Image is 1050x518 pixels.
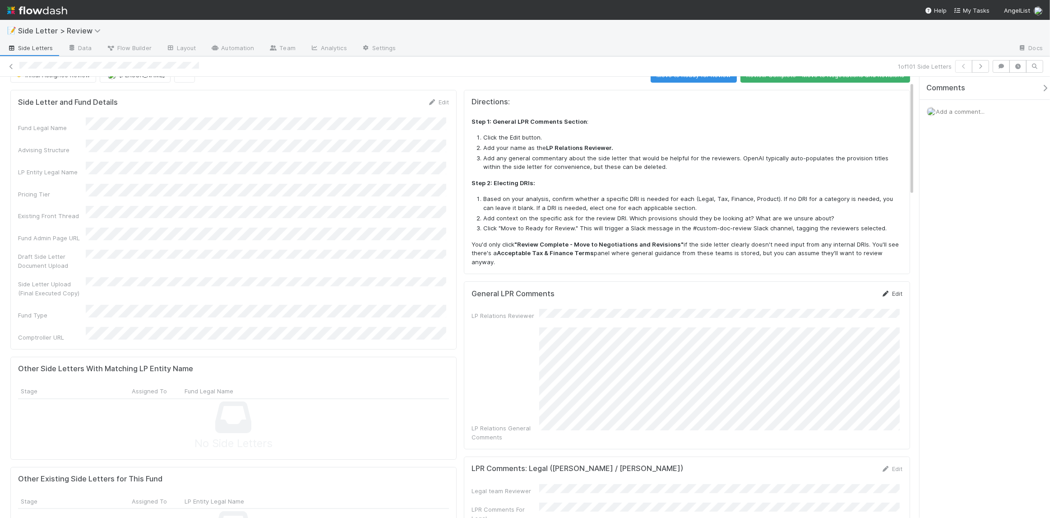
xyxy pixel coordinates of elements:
[497,249,594,257] strong: Acceptable Tax & Finance Terms
[21,387,37,396] span: Stage
[18,168,86,177] div: LP Entity Legal Name
[483,224,902,233] li: Click "Move to Ready for Review." This will trigger a Slack message in the #custom-doc-review Sla...
[881,465,902,472] a: Edit
[483,195,902,212] li: Based on your analysis, confirm whether a specific DRI is needed for each (Legal, Tax, Finance, P...
[18,98,118,107] h5: Side Letter and Fund Details
[472,486,539,495] div: Legal team Reviewer
[7,27,16,34] span: 📝
[472,311,539,320] div: LP Relations Reviewer
[898,62,952,71] span: 1 of 101 Side Letters
[21,497,37,506] span: Stage
[18,364,193,373] h5: Other Side Letters With Matching LP Entity Name
[159,42,204,56] a: Layout
[514,241,684,248] strong: "Review Complete - Move to Negotiations and Revisions"
[1004,7,1030,14] span: AngelList
[99,42,159,56] a: Flow Builder
[7,3,67,18] img: logo-inverted-e16ddd16eac7371096b0.svg
[483,214,902,223] li: Add context on the specific ask for the review DRI. Which provisions should they be looking at? W...
[18,26,105,35] span: Side Letter > Review
[881,290,902,297] a: Edit
[936,108,985,115] span: Add a comment...
[18,123,86,132] div: Fund Legal Name
[472,117,902,126] p: :
[185,387,233,396] span: Fund Legal Name
[472,118,587,125] strong: Step 1: General LPR Comments Section
[483,154,902,172] li: Add any general commentary about the side letter that would be helpful for the reviewers. OpenAI ...
[925,6,947,15] div: Help
[954,6,990,15] a: My Tasks
[185,497,244,506] span: LP Entity Legal Name
[354,42,403,56] a: Settings
[472,289,555,299] h5: General LPR Comments
[18,311,86,320] div: Fund Type
[926,84,965,93] span: Comments
[18,145,86,154] div: Advising Structure
[472,424,539,442] div: LP Relations General Comments
[106,43,152,52] span: Flow Builder
[18,333,86,342] div: Comptroller URL
[18,475,162,484] h5: Other Existing Side Letters for This Fund
[546,144,613,151] strong: LP Relations Reviewer.
[18,280,86,298] div: Side Letter Upload (Final Executed Copy)
[1011,42,1050,56] a: Docs
[472,240,902,267] p: You'd only click if the side letter clearly doesn't need input from any internal DRIs. You'll see...
[261,42,302,56] a: Team
[472,464,683,473] h5: LPR Comments: Legal ([PERSON_NAME] / [PERSON_NAME])
[472,179,535,187] strong: Step 2: Electing DRIs:
[1034,6,1043,15] img: avatar_6177bb6d-328c-44fd-b6eb-4ffceaabafa4.png
[927,107,936,116] img: avatar_6177bb6d-328c-44fd-b6eb-4ffceaabafa4.png
[7,43,53,52] span: Side Letters
[472,98,902,107] h5: Directions:
[132,497,167,506] span: Assigned To
[18,233,86,243] div: Fund Admin Page URL
[483,133,902,142] li: Click the Edit button.
[194,435,273,452] span: No Side Letters
[60,42,99,56] a: Data
[303,42,354,56] a: Analytics
[18,252,86,270] div: Draft Side Letter Document Upload
[18,211,86,220] div: Existing Front Thread
[428,98,449,106] a: Edit
[132,387,167,396] span: Assigned To
[954,7,990,14] span: My Tasks
[18,190,86,199] div: Pricing Tier
[483,144,902,153] li: Add your name as the
[203,42,261,56] a: Automation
